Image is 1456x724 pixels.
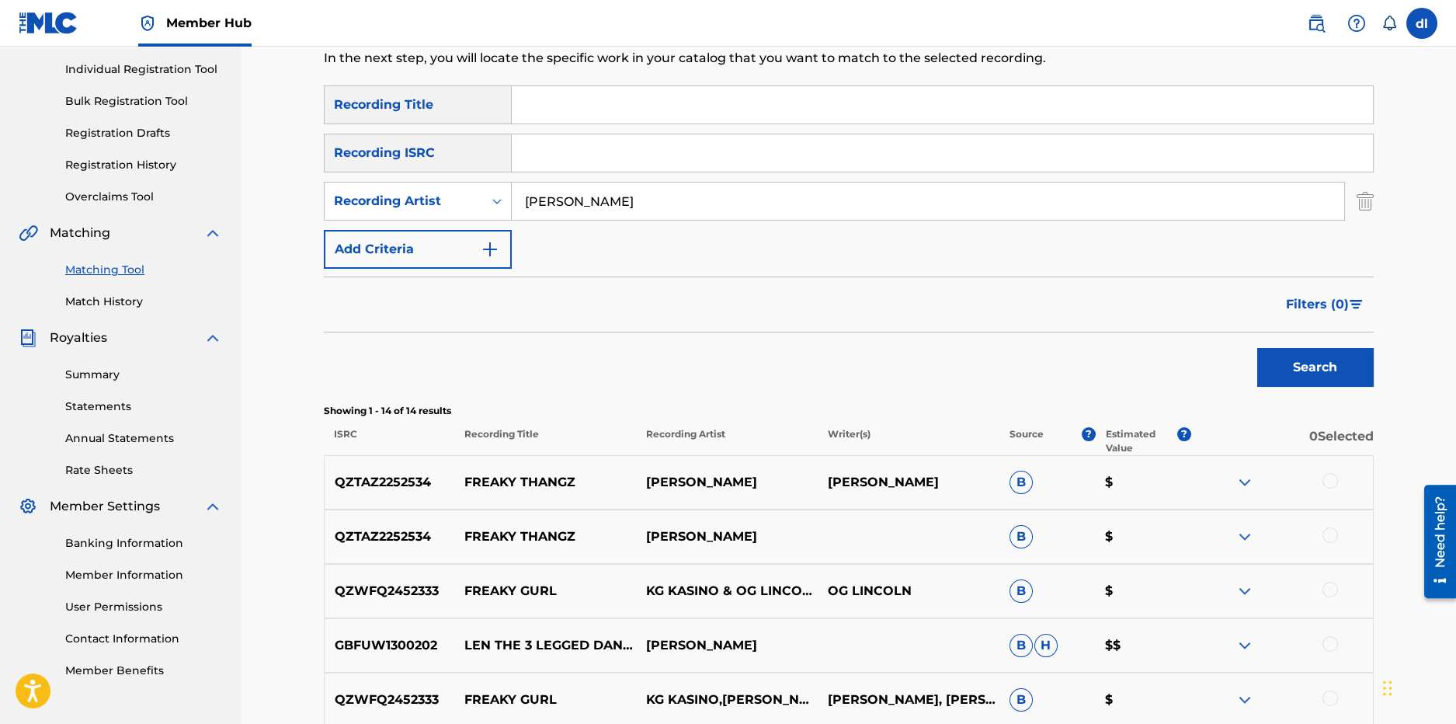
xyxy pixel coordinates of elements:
[65,93,222,110] a: Bulk Registration Tool
[65,535,222,552] a: Banking Information
[1235,691,1254,709] img: expand
[65,631,222,647] a: Contact Information
[818,691,999,709] p: [PERSON_NAME], [PERSON_NAME]
[324,49,1132,68] p: In the next step, you will locate the specific work in your catalog that you want to match to the...
[454,527,636,546] p: FREAKY THANGZ
[481,240,499,259] img: 9d2ae6d4665cec9f34b9.svg
[65,262,222,278] a: Matching Tool
[1347,14,1366,33] img: help
[1009,580,1033,603] span: B
[454,691,636,709] p: FREAKY GURL
[1009,634,1033,657] span: B
[636,582,818,600] p: KG KASINO & OG LINCOLN
[65,399,222,415] a: Statements
[325,527,455,546] p: QZTAZ2252534
[1406,8,1437,39] div: User Menu
[1191,427,1373,455] p: 0 Selected
[1177,427,1191,441] span: ?
[65,294,222,310] a: Match History
[1095,582,1191,600] p: $
[636,427,818,455] p: Recording Artist
[50,329,107,347] span: Royalties
[50,497,160,516] span: Member Settings
[818,427,999,455] p: Writer(s)
[1301,8,1332,39] a: Public Search
[1095,527,1191,546] p: $
[1009,471,1033,494] span: B
[1413,479,1456,604] iframe: Resource Center
[636,473,818,492] p: [PERSON_NAME]
[1383,665,1392,712] div: Drag
[325,582,455,600] p: QZWFQ2452333
[454,636,636,655] p: LEN THE 3 LEGGED DANCER
[1307,14,1326,33] img: search
[325,636,455,655] p: GBFUW1300202
[454,582,636,600] p: FREAKY GURL
[1350,300,1363,309] img: filter
[636,691,818,709] p: KG KASINO,[PERSON_NAME],WEBBIE
[65,663,222,679] a: Member Benefits
[203,224,222,242] img: expand
[636,527,818,546] p: [PERSON_NAME]
[1381,16,1397,31] div: Notifications
[65,567,222,583] a: Member Information
[166,14,252,32] span: Member Hub
[818,473,999,492] p: [PERSON_NAME]
[1235,527,1254,546] img: expand
[203,329,222,347] img: expand
[1235,636,1254,655] img: expand
[65,157,222,173] a: Registration History
[1378,649,1456,724] iframe: Chat Widget
[1235,582,1254,600] img: expand
[454,473,636,492] p: FREAKY THANGZ
[65,125,222,141] a: Registration Drafts
[1286,295,1349,314] span: Filters ( 0 )
[1009,525,1033,548] span: B
[325,691,455,709] p: QZWFQ2452333
[453,427,635,455] p: Recording Title
[1257,348,1374,387] button: Search
[1095,636,1191,655] p: $$
[203,497,222,516] img: expand
[65,462,222,479] a: Rate Sheets
[19,329,37,347] img: Royalties
[1277,285,1374,324] button: Filters (0)
[19,12,78,34] img: MLC Logo
[1341,8,1372,39] div: Help
[1009,427,1044,455] p: Source
[19,224,38,242] img: Matching
[1095,473,1191,492] p: $
[1082,427,1096,441] span: ?
[1235,473,1254,492] img: expand
[65,61,222,78] a: Individual Registration Tool
[324,230,512,269] button: Add Criteria
[65,189,222,205] a: Overclaims Tool
[334,192,474,211] div: Recording Artist
[138,14,157,33] img: Top Rightsholder
[65,599,222,615] a: User Permissions
[1357,182,1374,221] img: Delete Criterion
[1009,688,1033,712] span: B
[636,636,818,655] p: [PERSON_NAME]
[324,427,454,455] p: ISRC
[65,367,222,383] a: Summary
[325,473,455,492] p: QZTAZ2252534
[50,224,110,242] span: Matching
[1095,691,1191,709] p: $
[1034,634,1058,657] span: H
[1106,427,1177,455] p: Estimated Value
[818,582,999,600] p: OG LINCOLN
[324,85,1374,395] form: Search Form
[324,404,1374,418] p: Showing 1 - 14 of 14 results
[19,497,37,516] img: Member Settings
[65,430,222,447] a: Annual Statements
